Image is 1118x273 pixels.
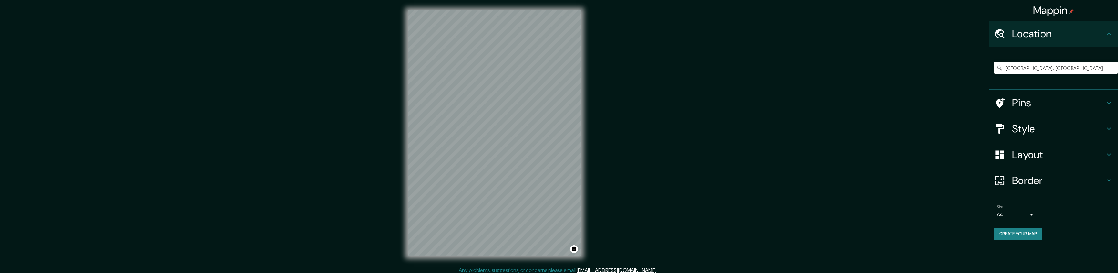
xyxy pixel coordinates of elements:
input: Pick your city or area [994,62,1118,74]
h4: Location [1012,27,1105,40]
button: Toggle attribution [570,245,578,253]
div: Border [989,168,1118,193]
h4: Style [1012,122,1105,135]
canvas: Map [408,10,581,256]
h4: Border [1012,174,1105,187]
img: pin-icon.png [1069,9,1074,14]
button: Create your map [994,228,1042,240]
label: Size [997,204,1003,210]
div: Pins [989,90,1118,116]
h4: Pins [1012,96,1105,109]
div: Layout [989,142,1118,168]
h4: Layout [1012,148,1105,161]
h4: Mappin [1033,4,1074,17]
div: Style [989,116,1118,142]
div: A4 [997,210,1035,220]
div: Location [989,21,1118,47]
iframe: Help widget launcher [1061,248,1111,266]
